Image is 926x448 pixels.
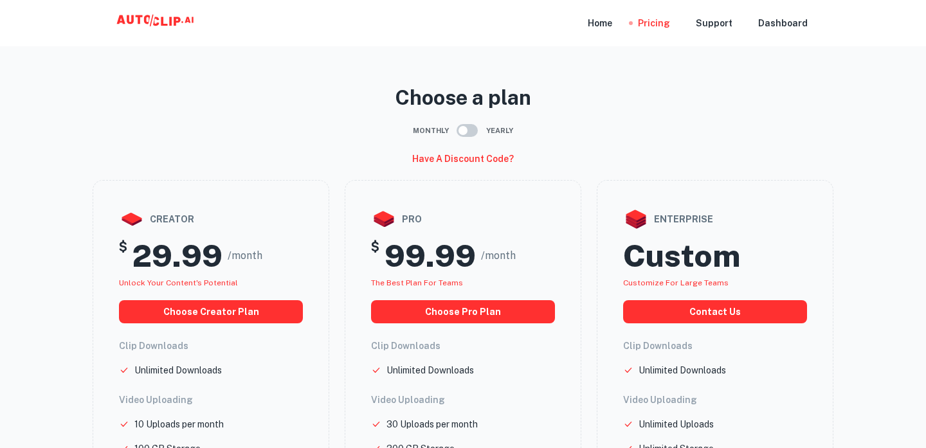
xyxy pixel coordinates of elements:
[134,417,224,431] p: 10 Uploads per month
[386,417,478,431] p: 30 Uploads per month
[623,237,740,274] h2: Custom
[371,339,555,353] h6: Clip Downloads
[623,393,807,407] h6: Video Uploading
[119,206,303,232] div: creator
[134,363,222,377] p: Unlimited Downloads
[119,393,303,407] h6: Video Uploading
[119,278,238,287] span: Unlock your Content's potential
[413,125,449,136] span: Monthly
[119,300,303,323] button: choose creator plan
[228,248,262,264] span: /month
[639,363,726,377] p: Unlimited Downloads
[623,278,729,287] span: Customize for large teams
[371,278,463,287] span: The best plan for teams
[412,152,514,166] h6: Have a discount code?
[639,417,714,431] p: Unlimited Uploads
[371,300,555,323] button: choose pro plan
[371,237,379,274] h5: $
[385,237,476,274] h2: 99.99
[371,393,555,407] h6: Video Uploading
[623,206,807,232] div: enterprise
[407,148,519,170] button: Have a discount code?
[481,248,516,264] span: /month
[623,300,807,323] button: Contact us
[93,82,833,113] p: Choose a plan
[371,206,555,232] div: pro
[132,237,222,274] h2: 29.99
[386,363,474,377] p: Unlimited Downloads
[119,237,127,274] h5: $
[623,339,807,353] h6: Clip Downloads
[486,125,513,136] span: Yearly
[119,339,303,353] h6: Clip Downloads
